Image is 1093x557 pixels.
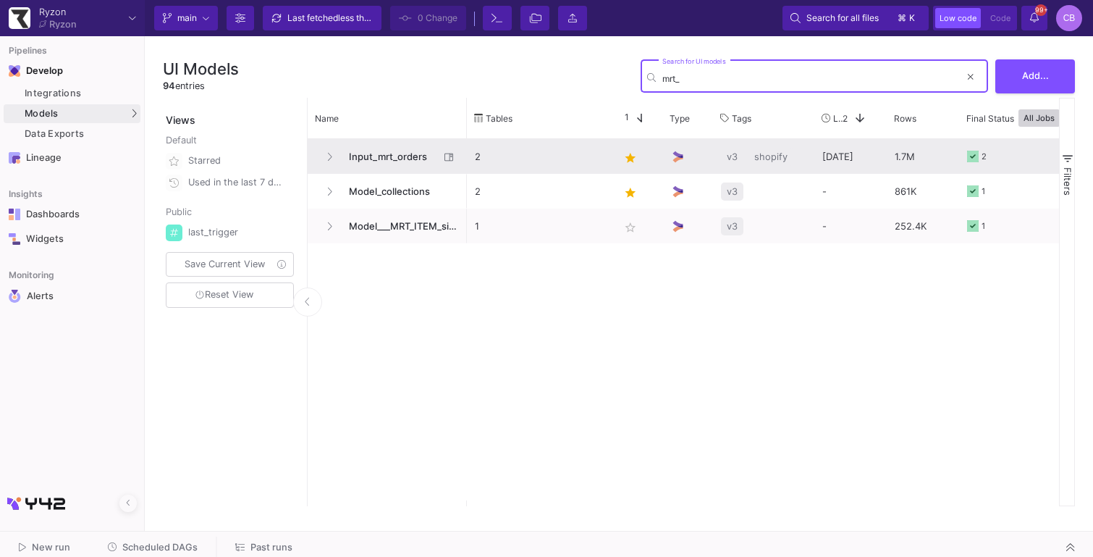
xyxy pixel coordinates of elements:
mat-icon: star_border [622,219,639,236]
div: [DATE] [814,139,887,174]
span: Tags [732,113,751,124]
img: Navigation icon [9,152,20,164]
div: Dashboards [26,209,120,220]
span: Filters [1062,167,1073,196]
div: Data Exports [25,128,137,140]
img: Navigation icon [9,290,21,303]
span: v3 [727,140,738,174]
button: Code [986,8,1015,28]
span: v3 [727,175,738,209]
span: Model_collections [340,175,459,209]
p: 1 [475,209,604,243]
span: v3 [727,209,738,243]
div: 1 [982,175,985,209]
button: Low code [935,8,981,28]
div: Views [163,98,300,127]
div: 2 [982,140,987,174]
mat-icon: star [622,149,639,167]
a: Navigation iconAlerts [4,284,140,309]
div: Ryzon [49,20,77,29]
span: Input_mrt_orders [340,140,439,174]
div: Develop [26,65,48,77]
div: - [814,209,887,243]
mat-icon: star [622,184,639,201]
span: ⌘ [898,9,906,27]
div: last_trigger [188,222,285,243]
img: Navigation icon [9,65,20,77]
span: Name [315,113,339,124]
span: Tables [486,113,512,124]
div: Final Status [966,101,1084,135]
span: Past runs [250,542,292,553]
span: Last Used [833,113,843,124]
div: Last fetched [287,7,374,29]
img: Navigation icon [9,233,20,245]
div: Default [166,133,297,150]
span: Rows [894,113,916,124]
span: less than a minute ago [338,12,429,23]
div: entries [163,79,239,93]
button: 99+ [1021,6,1047,30]
span: Scheduled DAGs [122,542,198,553]
img: UI Model [670,219,685,234]
div: Integrations [25,88,137,99]
button: last_trigger [163,222,297,243]
div: 252.4K [887,209,959,243]
div: Ryzon [39,7,77,17]
span: main [177,7,197,29]
div: Widgets [26,233,120,245]
span: Reset View [195,289,253,300]
span: 2 [843,113,848,124]
div: 1 [982,209,985,243]
img: sBsRsYb6BHzNxH9w4w8ylRuridc3cmH4JEFnO72b.png [9,7,30,29]
span: k [909,9,915,27]
mat-expansion-panel-header: Navigation iconDevelop [4,59,140,83]
img: UI Model [670,149,685,164]
div: - [814,174,887,209]
button: Search for all files⌘k [782,6,929,30]
span: 99+ [1035,4,1047,16]
span: Code [990,13,1010,23]
p: 2 [475,140,604,174]
button: main [154,6,218,30]
img: Navigation icon [9,209,20,220]
button: CB [1052,5,1082,31]
div: Public [166,205,297,222]
div: 1.7M [887,139,959,174]
span: Type [670,113,690,124]
span: Search for all files [806,7,879,29]
input: Search for name, tables, ... [662,73,960,84]
button: Save Current View [166,252,294,277]
button: All Jobs [1018,109,1060,127]
button: Add... [995,59,1075,93]
button: Starred [163,150,297,172]
a: Integrations [4,84,140,103]
div: Alerts [27,290,121,303]
span: Add... [1022,70,1049,81]
span: Model___MRT_ITEM_single_product_name [340,209,459,243]
div: Lineage [26,152,120,164]
img: UI Model [670,184,685,199]
span: 94 [163,80,175,91]
h3: UI Models [163,59,239,78]
button: Used in the last 7 days [163,172,297,193]
span: Models [25,108,59,120]
span: 1 [619,112,629,125]
span: shopify [754,140,788,174]
span: New run [32,542,70,553]
div: 861K [887,174,959,209]
p: 2 [475,175,604,209]
button: Reset View [166,282,294,308]
span: Low code [940,13,976,23]
button: Last fetchedless than a minute ago [263,6,381,30]
a: Navigation iconWidgets [4,227,140,251]
a: Navigation iconLineage [4,146,140,169]
button: ⌘k [893,9,921,27]
div: Starred [188,150,285,172]
div: CB [1056,5,1082,31]
span: Save Current View [185,259,265,269]
div: Used in the last 7 days [188,172,285,193]
a: Data Exports [4,125,140,143]
a: Navigation iconDashboards [4,203,140,226]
